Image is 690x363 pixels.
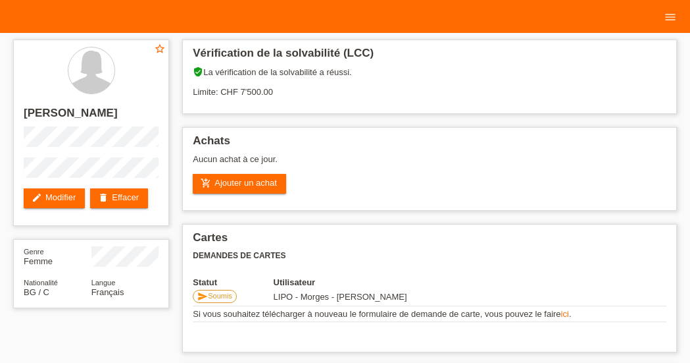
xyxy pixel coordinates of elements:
[24,246,91,266] div: Femme
[274,292,407,302] span: 11.10.2025
[98,192,109,203] i: delete
[208,292,232,300] span: Soumis
[154,43,166,55] i: star_border
[657,13,683,20] a: menu
[193,231,666,251] h2: Cartes
[193,154,666,174] div: Aucun achat à ce jour.
[90,188,148,208] a: deleteEffacer
[91,279,116,287] span: Langue
[154,43,166,57] a: star_border
[24,287,49,297] span: Bulgarie / C / 01.06.2013
[197,291,208,302] i: send
[193,134,666,154] h2: Achats
[193,277,273,287] th: Statut
[24,107,159,126] h2: [PERSON_NAME]
[32,192,42,203] i: edit
[91,287,124,297] span: Français
[193,251,666,261] h3: Demandes de cartes
[193,47,666,67] h2: Vérification de la solvabilité (LCC)
[193,174,286,194] a: add_shopping_cartAjouter un achat
[24,188,85,208] a: editModifier
[274,277,463,287] th: Utilisateur
[201,178,211,188] i: add_shopping_cart
[664,11,677,24] i: menu
[561,309,569,319] a: ici
[24,279,58,287] span: Nationalité
[193,67,203,77] i: verified_user
[24,248,44,256] span: Genre
[193,67,666,107] div: La vérification de la solvabilité a réussi. Limite: CHF 7'500.00
[193,306,666,322] td: Si vous souhaitez télécharger à nouveau le formulaire de demande de carte, vous pouvez le faire .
